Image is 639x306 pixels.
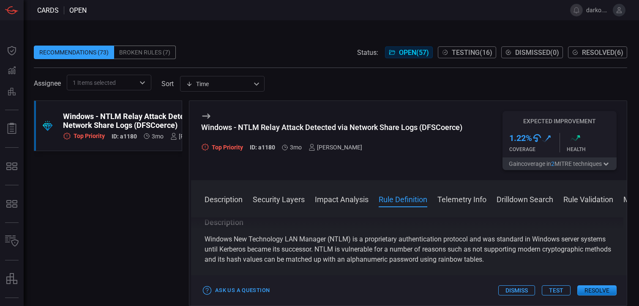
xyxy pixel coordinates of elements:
div: Broken Rules (7) [114,46,176,59]
div: Health [567,146,617,152]
div: Top Priority [201,143,243,151]
h5: ID: a1180 [250,144,275,151]
h5: ID: a1180 [112,133,137,140]
button: Resolved(6) [568,46,627,58]
button: Dismiss [498,285,535,295]
span: Open ( 57 ) [399,49,429,57]
button: Detections [2,61,22,81]
button: Reports [2,119,22,139]
div: Recommendations (73) [34,46,114,59]
div: Top Priority [63,132,105,140]
button: MITRE - Detection Posture [2,194,22,214]
button: Description [205,194,243,204]
button: Security Layers [253,194,305,204]
button: Open(57) [385,46,433,58]
button: Dashboard [2,41,22,61]
span: Jul 15, 2025 4:48 PM [290,144,302,151]
span: Assignee [34,79,61,87]
div: Windows - NTLM Relay Attack Detected via Network Share Logs (DFSCoerce) [201,123,462,132]
button: Impact Analysis [315,194,369,204]
button: Ask Us a Question [201,284,272,297]
button: Inventory [2,231,22,252]
div: Coverage [509,146,560,152]
button: Rule Definition [379,194,427,204]
div: [PERSON_NAME] [170,133,224,140]
button: Drilldown Search [497,194,553,204]
div: Time [186,80,251,88]
span: Status: [357,49,378,57]
button: MITRE - Exposures [2,156,22,176]
span: 2 [551,160,554,167]
button: Gaincoverage in2MITRE techniques [502,157,617,170]
button: assets [2,269,22,289]
div: [PERSON_NAME] [309,144,362,151]
span: Jul 15, 2025 4:48 PM [152,133,164,140]
span: Cards [37,6,59,14]
span: darko.blagojevic [586,7,609,14]
h5: Expected Improvement [502,118,617,125]
button: Open [137,77,148,89]
p: Windows New Technology LAN Manager (NTLM) is a proprietary authentication protocol and was standa... [205,234,613,265]
button: Preventions [2,81,22,101]
span: open [69,6,87,14]
span: Resolved ( 6 ) [582,49,623,57]
div: Windows - NTLM Relay Attack Detected via Network Share Logs (DFSCoerce) [63,112,224,130]
button: Rule Validation [563,194,613,204]
h3: 1.22 % [509,133,532,143]
span: Testing ( 16 ) [452,49,492,57]
button: Resolve [577,285,617,295]
label: sort [161,80,174,88]
button: Telemetry Info [437,194,486,204]
button: Test [542,285,571,295]
button: Testing(16) [438,46,496,58]
span: Dismissed ( 0 ) [515,49,559,57]
button: Dismissed(0) [501,46,563,58]
span: 1 Items selected [73,79,116,87]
